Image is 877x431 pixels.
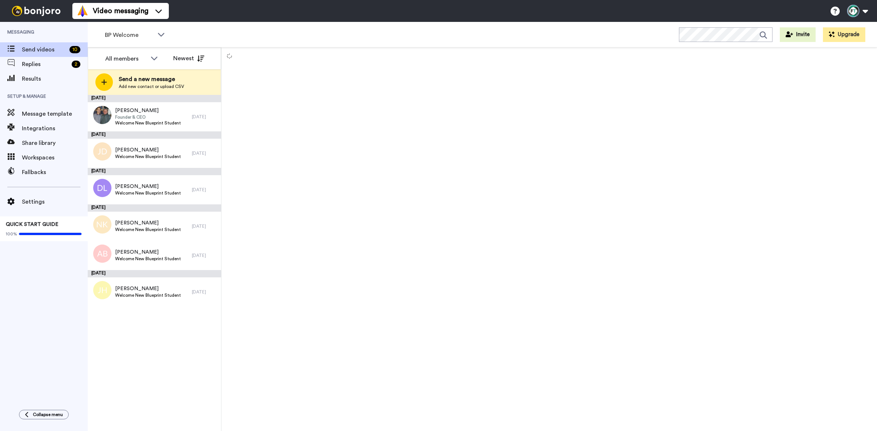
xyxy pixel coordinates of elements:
div: [DATE] [88,204,221,212]
span: Collapse menu [33,412,63,417]
span: [PERSON_NAME] [115,249,181,256]
span: [PERSON_NAME] [115,183,181,190]
span: [PERSON_NAME] [115,146,181,154]
span: QUICK START GUIDE [6,222,58,227]
img: dl.png [93,179,111,197]
span: Founder & CEO [115,114,181,120]
div: [DATE] [192,223,217,229]
div: 10 [69,46,80,53]
span: BP Welcome [105,31,154,39]
span: Share library [22,139,88,147]
span: Add new contact or upload CSV [119,84,184,89]
span: [PERSON_NAME] [115,107,181,114]
img: jd.png [93,142,111,161]
button: Upgrade [823,27,865,42]
div: [DATE] [192,253,217,258]
button: Newest [168,51,210,66]
button: Invite [780,27,816,42]
div: [DATE] [88,168,221,175]
span: Send videos [22,45,67,54]
img: 164e9505-7dbb-4094-88f9-4b15a42722c9.jpg [93,106,111,124]
div: [DATE] [192,187,217,193]
span: [PERSON_NAME] [115,219,181,227]
span: 100% [6,231,17,237]
span: Integrations [22,124,88,133]
span: Welcome New Blueprint Student [115,120,181,126]
img: bj-logo-header-white.svg [9,6,64,16]
span: Welcome New Blueprint Student [115,292,181,298]
span: Settings [22,197,88,206]
img: ab.png [93,245,111,263]
span: Welcome New Blueprint Student [115,154,181,159]
span: Welcome New Blueprint Student [115,227,181,232]
div: [DATE] [88,131,221,139]
div: All members [105,54,147,63]
button: Collapse menu [19,410,69,419]
img: jh.png [93,281,111,299]
span: Results [22,74,88,83]
div: [DATE] [192,289,217,295]
div: [DATE] [192,114,217,120]
span: [PERSON_NAME] [115,285,181,292]
span: Replies [22,60,69,69]
span: Video messaging [93,6,148,16]
div: [DATE] [88,270,221,277]
span: Workspaces [22,153,88,162]
span: Message template [22,109,88,118]
div: 2 [72,61,80,68]
span: Send a new message [119,75,184,84]
div: [DATE] [192,150,217,156]
img: nk.png [93,215,111,234]
span: Welcome New Blueprint Student [115,190,181,196]
span: Fallbacks [22,168,88,177]
img: vm-color.svg [77,5,88,17]
span: Welcome New Blueprint Student [115,256,181,262]
div: [DATE] [88,95,221,102]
